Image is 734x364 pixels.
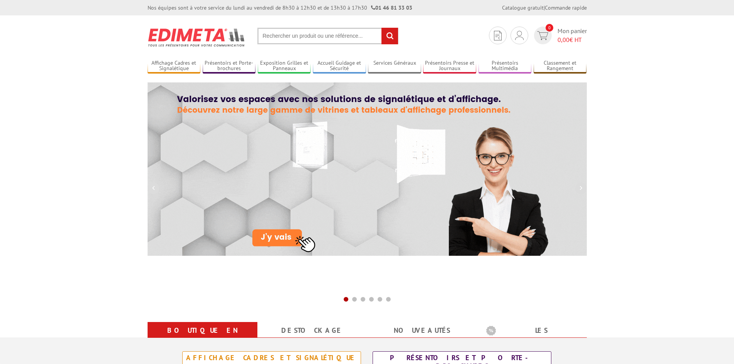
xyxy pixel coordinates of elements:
[376,324,468,337] a: nouveautés
[368,60,421,72] a: Services Généraux
[546,24,553,32] span: 0
[371,4,412,11] strong: 01 46 81 33 03
[148,60,201,72] a: Affichage Cadres et Signalétique
[148,23,246,52] img: Présentoir, panneau, stand - Edimeta - PLV, affichage, mobilier bureau, entreprise
[534,60,587,72] a: Classement et Rangement
[537,31,548,40] img: devis rapide
[558,35,587,44] span: € HT
[545,4,587,11] a: Commande rapide
[515,31,524,40] img: devis rapide
[486,324,583,339] b: Les promotions
[267,324,358,337] a: Destockage
[502,4,544,11] a: Catalogue gratuit
[258,60,311,72] a: Exposition Grilles et Panneaux
[203,60,256,72] a: Présentoirs et Porte-brochures
[558,36,569,44] span: 0,00
[532,27,587,44] a: devis rapide 0 Mon panier 0,00€ HT
[558,27,587,44] span: Mon panier
[148,4,412,12] div: Nos équipes sont à votre service du lundi au vendredi de 8h30 à 12h30 et de 13h30 à 17h30
[423,60,476,72] a: Présentoirs Presse et Journaux
[185,354,359,362] div: Affichage Cadres et Signalétique
[313,60,366,72] a: Accueil Guidage et Sécurité
[486,324,578,351] a: Les promotions
[479,60,532,72] a: Présentoirs Multimédia
[494,31,502,40] img: devis rapide
[381,28,398,44] input: rechercher
[257,28,398,44] input: Rechercher un produit ou une référence...
[157,324,248,351] a: Boutique en ligne
[502,4,587,12] div: |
